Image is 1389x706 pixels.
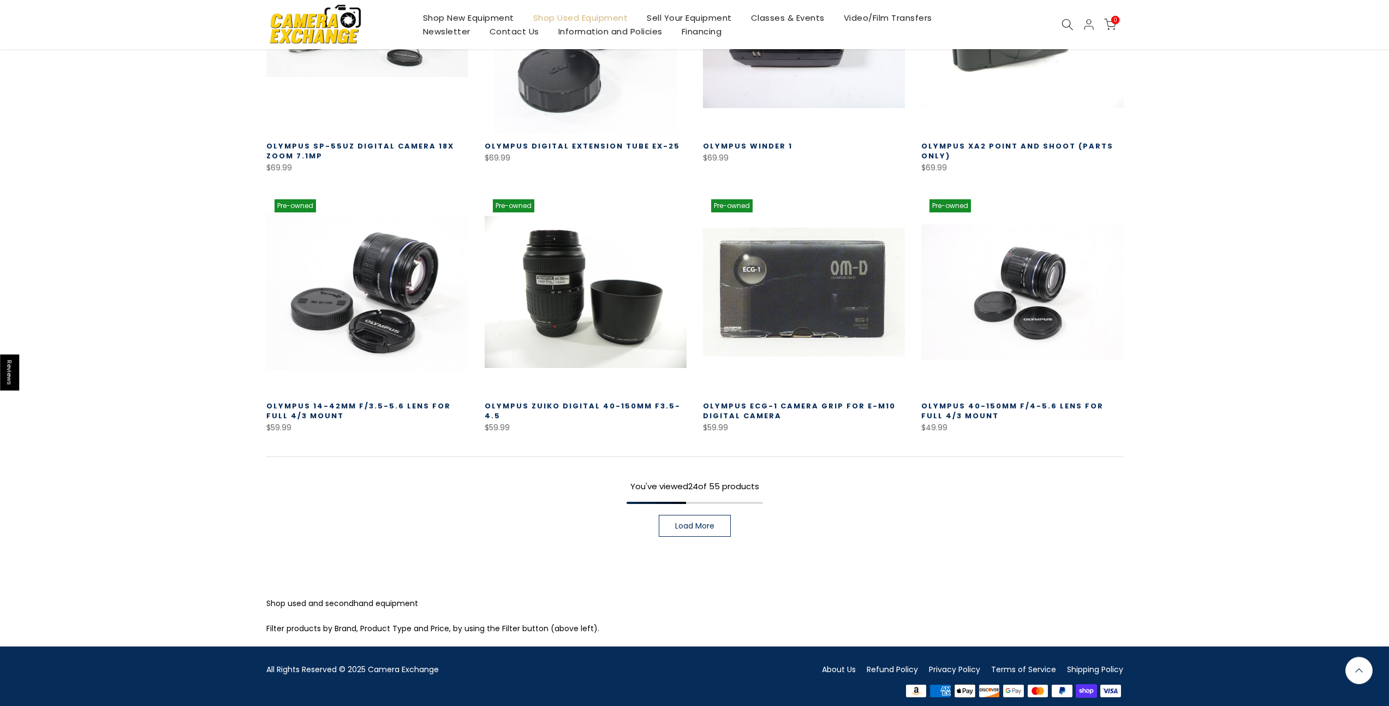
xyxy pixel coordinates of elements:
[485,151,687,165] div: $69.99
[266,421,468,435] div: $59.99
[1111,16,1119,24] span: 0
[921,401,1104,421] a: Olympus 40-150mm f/4-5.6 Lens for Full 4/3 Mount
[1104,19,1116,31] a: 0
[1026,683,1050,699] img: master
[977,683,1001,699] img: discover
[1345,657,1373,684] a: Back to the top
[485,401,681,421] a: Olympus Zuiko Digital 40-150mm f3.5-4.5
[1074,683,1099,699] img: shopify pay
[1050,683,1075,699] img: paypal
[1099,683,1123,699] img: visa
[675,522,714,530] span: Load More
[929,664,980,675] a: Privacy Policy
[1067,664,1123,675] a: Shipping Policy
[266,663,687,677] div: All Rights Reserved © 2025 Camera Exchange
[266,597,1123,610] p: Shop used and secondhand equipment
[703,141,792,151] a: Olympus Winder 1
[637,11,742,25] a: Sell Your Equipment
[485,421,687,435] div: $59.99
[413,25,480,38] a: Newsletter
[659,515,731,537] a: Load More
[921,141,1113,161] a: Olympus XA2 Point and Shoot (Parts only)
[904,683,928,699] img: amazon payments
[834,11,941,25] a: Video/Film Transfers
[266,622,1123,636] p: Filter products by Brand, Product Type and Price, by using the Filter button (above left).
[523,11,637,25] a: Shop Used Equipment
[741,11,834,25] a: Classes & Events
[266,141,454,161] a: Olympus SP-55UZ Digital Camera 18x Zoom 7.1mp
[703,421,905,435] div: $59.99
[921,161,1123,175] div: $69.99
[952,683,977,699] img: apple pay
[991,664,1056,675] a: Terms of Service
[549,25,672,38] a: Information and Policies
[1001,683,1026,699] img: google pay
[867,664,918,675] a: Refund Policy
[630,480,759,492] span: You've viewed of 55 products
[928,683,953,699] img: american express
[480,25,549,38] a: Contact Us
[703,151,905,165] div: $69.99
[485,141,680,151] a: Olympus Digital Extension Tube EX-25
[672,25,731,38] a: Financing
[266,401,451,421] a: Olympus 14-42mm f/3.5-5.6 Lens for Full 4/3 Mount
[266,161,468,175] div: $69.99
[822,664,856,675] a: About Us
[413,11,523,25] a: Shop New Equipment
[703,401,896,421] a: Olympus ECG-1 Camera Grip for E-M10 Digital Camera
[688,480,698,492] span: 24
[921,421,1123,435] div: $49.99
